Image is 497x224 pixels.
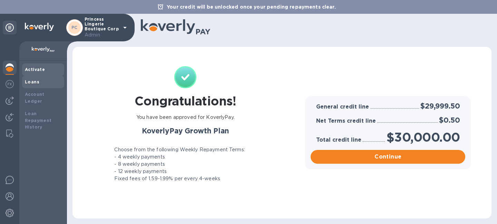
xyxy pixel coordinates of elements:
[316,153,460,161] span: Continue
[25,79,39,84] b: Loans
[25,23,54,31] img: Logo
[71,25,78,30] b: PC
[114,175,220,182] p: Fixed fees of 1.59-1.99% per every 4-weeks
[439,116,460,124] h2: $0.50
[3,21,17,34] div: Unpin categories
[104,126,267,135] h2: KoverlyPay Growth Plan
[25,67,45,72] b: Activate
[85,17,119,39] p: Princess Lingerie Boutique Corp
[386,130,460,144] h1: $30,000.00
[114,161,165,168] p: - 8 weekly payments
[85,31,119,39] p: Admin
[136,114,235,121] p: You have been approved for KoverlyPay.
[114,146,245,153] p: Choose from the following Weekly Repayment Terms:
[316,137,361,143] h3: Total credit line
[25,111,52,130] b: Loan Repayment History
[6,80,14,88] img: Foreign exchange
[420,102,460,110] h2: $29,999.50
[316,104,369,110] h3: General credit line
[114,153,165,161] p: - 4 weekly payments
[316,118,376,124] h3: Net Terms credit line
[135,94,236,108] h1: Congratulations!
[25,92,45,104] b: Account Ledger
[114,168,167,175] p: - 12 weekly payments
[167,4,336,10] b: Your credit will be unlocked once your pending repayments clear.
[311,150,465,164] button: Continue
